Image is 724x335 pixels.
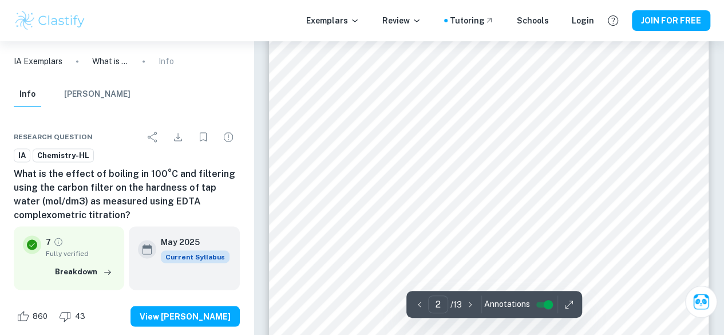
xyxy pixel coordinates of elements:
span: Research question [14,132,93,142]
button: JOIN FOR FREE [632,10,710,31]
button: Info [14,82,41,107]
a: IA [14,148,30,163]
span: Annotations [484,298,530,310]
img: Clastify logo [14,9,86,32]
p: 7 [46,235,51,248]
p: What is the effect of boiling in 100°C and filtering using the carbon filter on the hardness of t... [92,55,129,68]
div: Like [14,307,54,325]
a: Login [572,14,594,27]
div: Download [167,125,189,148]
span: 43 [69,310,92,322]
span: 860 [26,310,54,322]
div: Dislike [56,307,92,325]
a: Schools [517,14,549,27]
span: IA [14,150,30,161]
button: Breakdown [52,263,115,280]
a: Tutoring [450,14,494,27]
button: Help and Feedback [603,11,623,30]
h6: May 2025 [161,235,220,248]
button: Ask Clai [685,286,717,318]
span: Fully verified [46,248,115,258]
a: Chemistry-HL [33,148,94,163]
div: This exemplar is based on the current syllabus. Feel free to refer to it for inspiration/ideas wh... [161,250,230,263]
a: Grade fully verified [53,237,64,247]
h6: What is the effect of boiling in 100°C and filtering using the carbon filter on the hardness of t... [14,167,240,222]
p: Info [159,55,174,68]
p: / 13 [450,298,462,311]
span: Chemistry-HL [33,150,93,161]
a: IA Exemplars [14,55,62,68]
button: [PERSON_NAME] [64,82,130,107]
p: Exemplars [306,14,359,27]
span: Current Syllabus [161,250,230,263]
div: Bookmark [192,125,215,148]
div: Share [141,125,164,148]
p: Review [382,14,421,27]
button: View [PERSON_NAME] [130,306,240,326]
div: Report issue [217,125,240,148]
